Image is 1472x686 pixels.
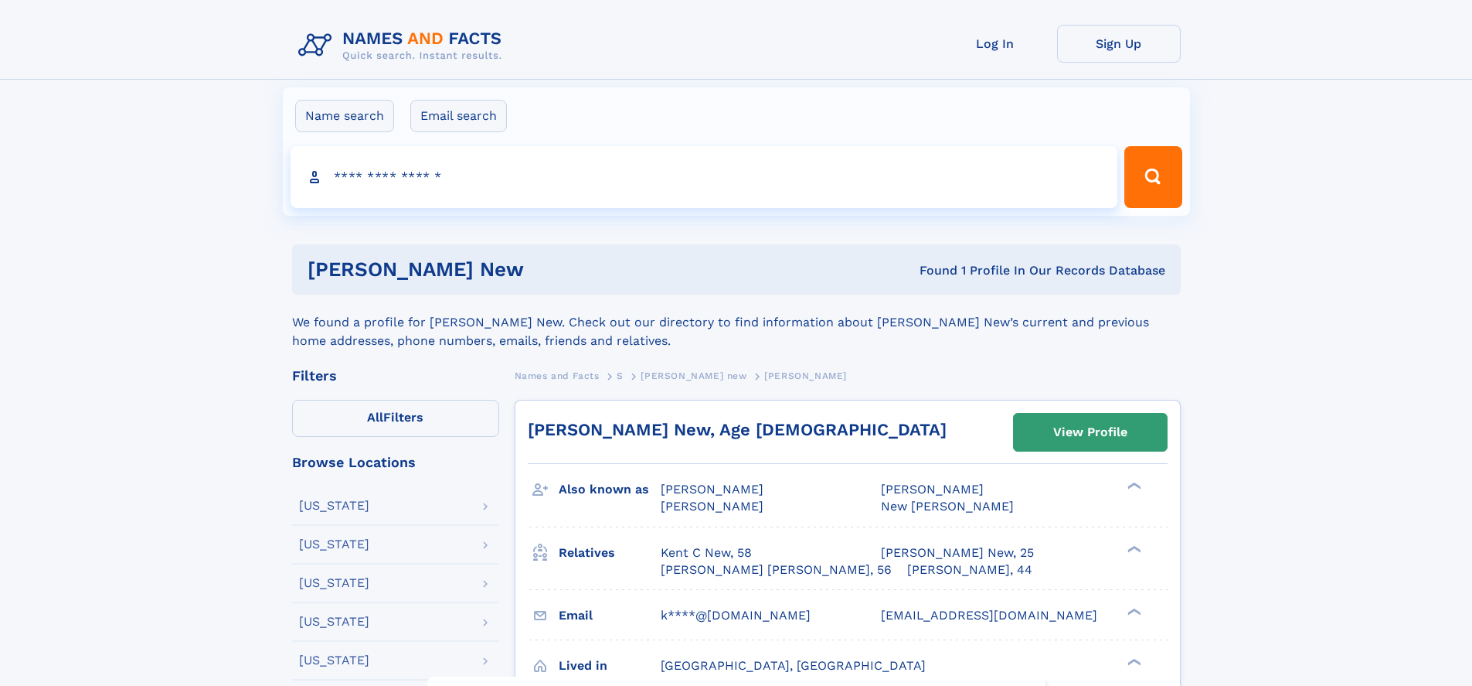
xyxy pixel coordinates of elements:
a: Log In [933,25,1057,63]
div: View Profile [1053,415,1127,450]
div: [US_STATE] [299,616,369,628]
h3: Lived in [559,653,661,679]
span: [PERSON_NAME] new [641,370,746,381]
a: [PERSON_NAME] [PERSON_NAME], 56 [661,561,892,578]
h3: Also known as [559,476,661,503]
a: S [617,366,624,385]
span: S [617,370,624,381]
div: We found a profile for [PERSON_NAME] New. Check out our directory to find information about [PERS... [292,295,1181,350]
a: [PERSON_NAME], 44 [907,561,1032,578]
span: [EMAIL_ADDRESS][DOMAIN_NAME] [881,608,1097,623]
div: Filters [292,369,499,383]
div: [US_STATE] [299,577,369,589]
a: View Profile [1014,414,1167,451]
a: [PERSON_NAME] new [641,366,746,385]
a: Names and Facts [515,366,600,385]
input: search input [291,146,1118,208]
label: Name search [295,100,394,132]
span: All [367,410,383,425]
button: Search Button [1124,146,1181,208]
img: Logo Names and Facts [292,25,515,67]
div: Browse Locations [292,456,499,469]
h3: Relatives [559,540,661,566]
div: ❯ [1124,606,1142,616]
div: [US_STATE] [299,538,369,551]
h1: [PERSON_NAME] New [308,260,722,279]
a: [PERSON_NAME] New, 25 [881,544,1034,561]
label: Email search [410,100,507,132]
a: [PERSON_NAME] New, Age [DEMOGRAPHIC_DATA] [528,420,947,439]
div: ❯ [1124,544,1142,554]
span: [GEOGRAPHIC_DATA], [GEOGRAPHIC_DATA] [661,658,926,673]
h3: Email [559,602,661,629]
div: Found 1 Profile In Our Records Database [722,262,1165,279]
span: New [PERSON_NAME] [881,499,1014,514]
a: Kent C New, 58 [661,544,752,561]
span: [PERSON_NAME] [881,482,984,497]
span: [PERSON_NAME] [764,370,847,381]
div: ❯ [1124,481,1142,491]
a: Sign Up [1057,25,1181,63]
div: [US_STATE] [299,654,369,667]
div: ❯ [1124,657,1142,667]
label: Filters [292,400,499,437]
div: [US_STATE] [299,500,369,512]
span: [PERSON_NAME] [661,482,763,497]
span: [PERSON_NAME] [661,499,763,514]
